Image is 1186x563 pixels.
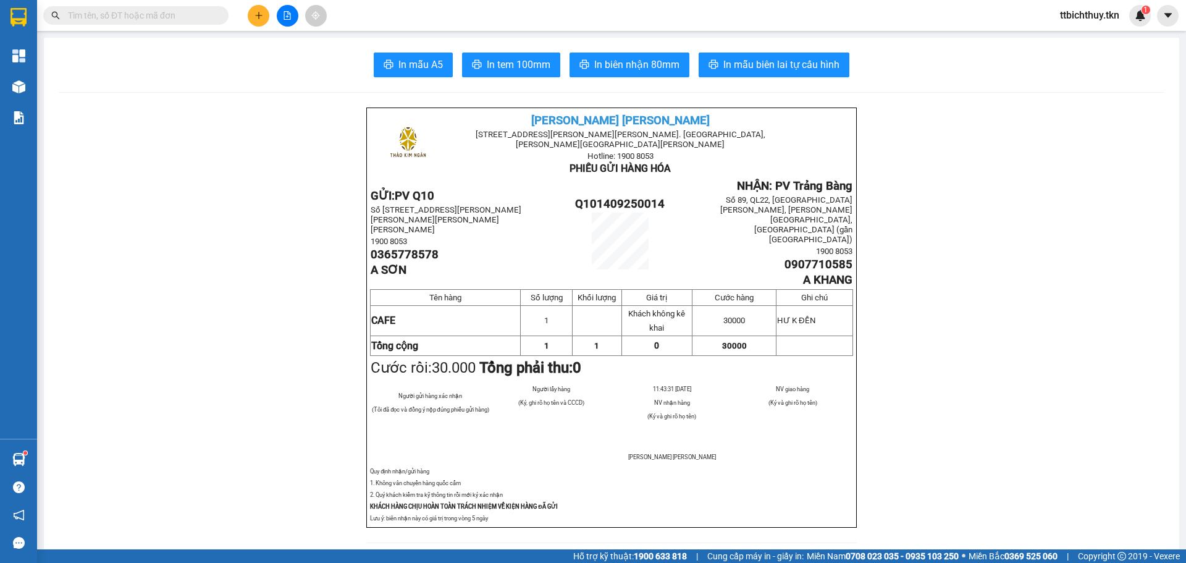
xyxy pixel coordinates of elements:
[23,451,27,455] sup: 1
[1004,551,1058,561] strong: 0369 525 060
[647,413,696,420] span: (Ký và ghi rõ họ tên)
[13,537,25,549] span: message
[374,53,453,77] button: printerIn mẫu A5
[371,263,406,277] span: A SƠN
[371,189,434,203] strong: GỬI:
[12,111,25,124] img: solution-icon
[737,179,852,193] span: NHẬN: PV Trảng Bàng
[377,114,439,175] img: logo
[776,386,809,392] span: NV giao hàng
[68,9,214,22] input: Tìm tên, số ĐT hoặc mã đơn
[544,341,549,350] span: 1
[628,309,685,332] span: Khách không kê khai
[1067,549,1069,563] span: |
[254,11,263,20] span: plus
[1143,6,1148,14] span: 1
[370,503,558,510] strong: KHÁCH HÀNG CHỊU HOÀN TOÀN TRÁCH NHIỆM VỀ KIỆN HÀNG ĐÃ GỬI
[51,11,60,20] span: search
[398,392,462,399] span: Người gửi hàng xác nhận
[462,53,560,77] button: printerIn tem 100mm
[709,59,718,71] span: printer
[370,468,429,475] span: Quy định nhận/gửi hàng
[13,481,25,493] span: question-circle
[371,340,418,352] strong: Tổng cộng
[479,359,581,376] strong: Tổng phải thu:
[248,5,269,27] button: plus
[594,57,679,72] span: In biên nhận 80mm
[371,205,521,234] span: Số [STREET_ADDRESS][PERSON_NAME][PERSON_NAME][PERSON_NAME][PERSON_NAME]
[531,293,563,302] span: Số lượng
[723,316,745,325] span: 30000
[579,59,589,71] span: printer
[634,551,687,561] strong: 1900 633 818
[384,59,393,71] span: printer
[429,293,461,302] span: Tên hàng
[476,130,765,149] span: [STREET_ADDRESS][PERSON_NAME][PERSON_NAME]. [GEOGRAPHIC_DATA], [PERSON_NAME][GEOGRAPHIC_DATA][PER...
[1117,552,1126,561] span: copyright
[962,554,965,559] span: ⚪️
[472,59,482,71] span: printer
[305,5,327,27] button: aim
[646,293,667,302] span: Giá trị
[371,315,395,326] span: CAFE
[707,549,804,563] span: Cung cấp máy in - giấy in:
[12,49,25,62] img: dashboard-icon
[13,509,25,521] span: notification
[816,247,852,256] span: 1900 8053
[803,273,852,287] span: A KHANG
[720,195,852,244] span: Số 89, QL22, [GEOGRAPHIC_DATA][PERSON_NAME], [PERSON_NAME][GEOGRAPHIC_DATA], [GEOGRAPHIC_DATA] (g...
[654,399,690,406] span: NV nhận hàng
[532,386,570,392] span: Người lấy hàng
[573,549,687,563] span: Hỗ trợ kỹ thuật:
[628,454,716,460] span: [PERSON_NAME] [PERSON_NAME]
[722,341,747,350] span: 30000
[1157,5,1179,27] button: caret-down
[723,57,839,72] span: In mẫu biên lai tự cấu hình
[696,549,698,563] span: |
[277,5,298,27] button: file-add
[11,8,27,27] img: logo-vxr
[371,237,407,246] span: 1900 8053
[487,57,550,72] span: In tem 100mm
[1163,10,1174,21] span: caret-down
[715,293,754,302] span: Cước hàng
[1050,7,1129,23] span: ttbichthuy.tkn
[846,551,959,561] strong: 0708 023 035 - 0935 103 250
[371,359,581,376] span: Cước rồi:
[768,399,817,406] span: (Ký và ghi rõ họ tên)
[653,386,691,392] span: 11:43:31 [DATE]
[699,53,849,77] button: printerIn mẫu biên lai tự cấu hình
[969,549,1058,563] span: Miền Bắc
[784,258,852,271] span: 0907710585
[575,197,665,211] span: Q101409250014
[371,248,439,261] span: 0365778578
[1142,6,1150,14] sup: 1
[570,163,671,174] span: PHIẾU GỬI HÀNG HÓA
[573,359,581,376] span: 0
[398,57,443,72] span: In mẫu A5
[587,151,654,161] span: Hotline: 1900 8053
[283,11,292,20] span: file-add
[654,341,659,350] span: 0
[311,11,320,20] span: aim
[570,53,689,77] button: printerIn biên nhận 80mm
[801,293,828,302] span: Ghi chú
[807,549,959,563] span: Miền Nam
[1135,10,1146,21] img: icon-new-feature
[578,293,616,302] span: Khối lượng
[544,316,549,325] span: 1
[12,453,25,466] img: warehouse-icon
[518,399,584,406] span: (Ký, ghi rõ họ tên và CCCD)
[777,316,816,325] span: HƯ K ĐỀN
[372,406,489,413] span: (Tôi đã đọc và đồng ý nộp đúng phiếu gửi hàng)
[370,480,461,486] span: 1. Không vân chuyển hàng quốc cấm
[370,491,503,498] span: 2. Quý khách kiểm tra kỹ thông tin rồi mới ký xác nhận
[370,515,488,522] span: Lưu ý: biên nhận này có giá trị trong vòng 5 ngày
[531,114,710,127] span: [PERSON_NAME] [PERSON_NAME]
[395,189,434,203] span: PV Q10
[432,359,476,376] span: 30.000
[594,341,599,350] span: 1
[12,80,25,93] img: warehouse-icon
